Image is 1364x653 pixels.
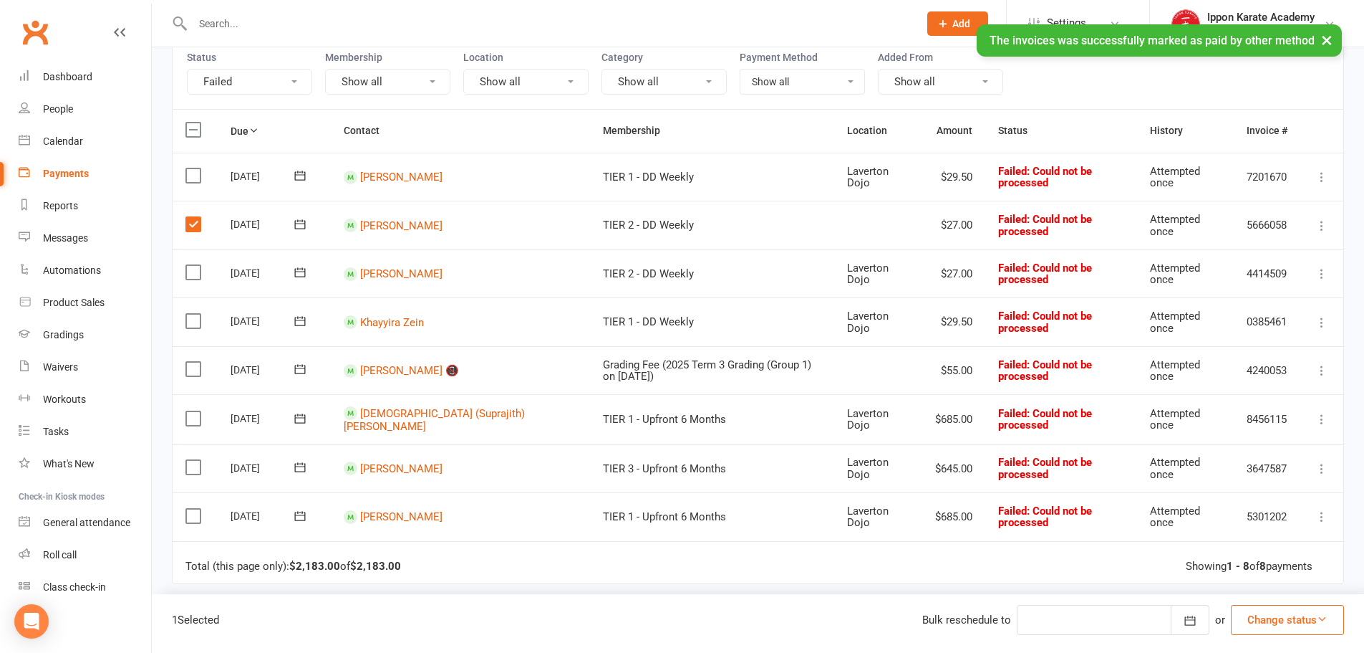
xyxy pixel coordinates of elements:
th: Contact [331,110,590,152]
span: : Could not be processed [998,165,1092,190]
span: Failed [998,213,1092,238]
span: TIER 1 - DD Weekly [603,171,694,183]
div: [DATE] [231,213,296,235]
a: [PERSON_NAME] [360,267,442,280]
a: Product Sales [19,287,151,319]
span: Attempted once [1150,358,1200,383]
span: Failed [998,407,1092,432]
strong: 1 - 8 [1227,560,1249,573]
button: Add [927,11,988,36]
button: Change status [1231,605,1344,635]
td: Laverton Dojo [834,297,922,346]
a: [PERSON_NAME] 📵 [360,364,459,377]
div: Workouts [43,394,86,405]
span: Attempted once [1150,310,1200,335]
td: $685.00 [922,394,985,444]
td: $55.00 [922,346,985,395]
td: $29.50 [922,297,985,346]
strong: 8 [1259,560,1266,573]
button: Failed [187,69,312,95]
span: TIER 2 - DD Weekly [603,267,694,280]
span: Attempted once [1150,213,1200,238]
td: 7201670 [1234,153,1300,201]
div: [DATE] [231,505,296,527]
span: Grading Fee (2025 Term 3 Grading (Group 1) on [DATE]) [603,358,811,383]
a: Roll call [19,539,151,571]
span: Settings [1047,7,1086,39]
th: Membership [590,110,834,152]
div: General attendance [43,517,130,528]
span: : Could not be processed [998,213,1092,238]
div: The invoices was successfully marked as paid by other method [977,24,1342,57]
strong: $2,183.00 [289,560,340,573]
div: [DATE] [231,457,296,479]
span: : Could not be processed [998,262,1092,287]
span: Attempted once [1150,505,1200,530]
span: Failed [998,358,1092,383]
th: Amount [922,110,985,152]
a: Waivers [19,351,151,383]
td: Laverton Dojo [834,492,922,541]
span: TIER 1 - DD Weekly [603,315,694,328]
span: Attempted once [1150,407,1200,432]
div: Product Sales [43,297,105,308]
div: Reports [43,200,78,211]
a: Dashboard [19,61,151,93]
span: : Could not be processed [998,505,1092,530]
img: thumb_image1755321526.png [1171,9,1200,38]
div: Bulk reschedule to [922,611,1011,629]
span: : Could not be processed [998,358,1092,383]
span: Attempted once [1150,262,1200,287]
span: : Could not be processed [998,407,1092,432]
td: 4414509 [1234,249,1300,298]
td: $645.00 [922,444,985,493]
button: Show all [878,69,1003,95]
a: Workouts [19,383,151,416]
div: Tasks [43,426,69,437]
a: [PERSON_NAME] [360,510,442,523]
span: Failed [998,310,1092,335]
td: $27.00 [922,201,985,249]
a: [PERSON_NAME] [360,219,442,232]
td: 4240053 [1234,346,1300,395]
div: [DATE] [231,310,296,332]
span: TIER 2 - DD Weekly [603,219,694,232]
div: 1 [172,611,219,629]
th: History [1137,110,1234,152]
td: $685.00 [922,492,985,541]
a: [DEMOGRAPHIC_DATA] (Suprajith) [PERSON_NAME] [344,407,525,434]
div: Messages [43,232,88,244]
a: Gradings [19,319,151,351]
a: Messages [19,222,151,254]
td: Laverton Dojo [834,249,922,298]
td: $29.50 [922,153,985,201]
span: Attempted once [1150,456,1200,481]
span: TIER 3 - Upfront 6 Months [603,462,726,475]
th: Invoice # [1234,110,1300,152]
div: [DATE] [231,165,296,187]
span: Selected [178,614,219,626]
div: [DATE] [231,358,296,381]
a: Calendar [19,125,151,158]
div: Gradings [43,329,84,340]
div: Total (this page only): of [185,561,401,573]
td: 5301202 [1234,492,1300,541]
button: Show all [325,69,450,95]
div: [DATE] [231,262,296,284]
span: : Could not be processed [998,310,1092,335]
a: Tasks [19,416,151,448]
a: Automations [19,254,151,287]
span: Failed [998,456,1092,481]
div: Payments [43,168,89,179]
div: Showing of payments [1186,561,1312,573]
a: Khayyira Zein [360,315,424,328]
th: Due [218,110,331,152]
div: Calendar [43,135,83,147]
div: Roll call [43,549,77,561]
div: Class check-in [43,581,106,593]
button: Show all [601,69,727,95]
div: People [43,103,73,115]
strong: $2,183.00 [350,560,401,573]
td: $27.00 [922,249,985,298]
div: Automations [43,264,101,276]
